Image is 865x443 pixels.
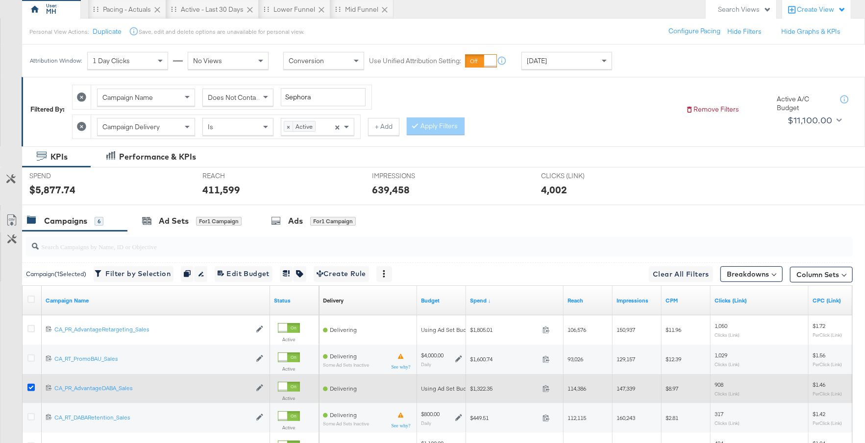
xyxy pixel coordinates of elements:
[666,326,681,333] span: $11.96
[139,28,304,36] div: Save, edit and delete options are unavailable for personal view.
[208,93,261,102] span: Does Not Contain
[102,122,160,131] span: Campaign Delivery
[527,56,547,65] span: [DATE]
[568,414,586,421] span: 112,115
[372,183,410,197] div: 639,458
[421,385,475,393] div: Using Ad Set Budget
[218,268,270,280] span: Edit Budget
[29,183,75,197] div: $5,877.74
[813,332,842,338] sub: Per Click (Link)
[54,384,251,393] a: CA_PR_AdvantageDABA_Sales
[278,424,300,431] label: Active
[666,297,707,304] a: The average cost you've paid to have 1,000 impressions of your ad.
[323,297,344,304] a: Reflects the ability of your Ad Campaign to achieve delivery based on ad states, schedule and bud...
[617,385,635,392] span: 147,339
[720,266,783,282] button: Breakdowns
[284,121,293,131] span: ×
[50,151,68,163] div: KPIs
[196,217,242,226] div: for 1 Campaign
[541,171,615,181] span: CLICKS (LINK)
[54,384,251,392] div: CA_PR_AdvantageDABA_Sales
[208,122,213,131] span: Is
[103,5,151,14] div: Pacing - Actuals
[278,395,300,401] label: Active
[29,57,82,64] div: Attribution Window:
[813,361,842,367] sub: Per Click (Link)
[421,326,475,334] div: Using Ad Set Budget
[215,266,272,282] button: Edit Budget
[95,217,103,226] div: 6
[470,355,539,363] span: $1,600.74
[93,27,122,36] button: Duplicate
[421,361,431,367] sub: Daily
[617,355,635,363] span: 129,157
[330,326,357,333] span: Delivering
[278,336,300,343] label: Active
[39,233,778,252] input: Search Campaigns by Name, ID or Objective
[30,105,65,114] div: Filtered By:
[159,215,189,227] div: Ad Sets
[715,322,727,329] span: 1,050
[715,351,727,359] span: 1,029
[715,420,740,426] sub: Clicks (Link)
[323,297,344,304] div: Delivery
[617,414,635,421] span: 160,243
[119,151,196,163] div: Performance & KPIs
[335,122,340,131] span: ×
[54,355,251,363] div: CA_RT_PromoBAU_Sales
[317,268,366,280] span: Create Rule
[278,366,300,372] label: Active
[93,6,99,12] div: Drag to reorder tab
[649,266,713,282] button: Clear All Filters
[293,121,315,131] span: Active
[289,56,324,65] span: Conversion
[686,105,739,114] button: Remove Filters
[54,414,251,422] a: CA_RT_DABARetention_Sales
[541,183,567,197] div: 4,002
[790,267,853,282] button: Column Sets
[330,411,357,419] span: Delivering
[421,410,440,418] div: $800.00
[715,410,723,418] span: 317
[54,355,251,363] a: CA_RT_PromoBAU_Sales
[470,297,560,304] a: The total amount spent to date.
[97,268,171,280] span: Filter by Selection
[369,56,461,66] label: Use Unified Attribution Setting:
[470,385,539,392] span: $1,322.35
[335,6,341,12] div: Drag to reorder tab
[777,94,831,113] div: Active A/C Budget
[323,421,369,426] sub: Some Ad Sets Inactive
[421,351,444,359] div: $4,000.00
[715,297,805,304] a: The number of clicks on links appearing on your ad or Page that direct people to your sites off F...
[727,27,762,36] button: Hide Filters
[288,215,303,227] div: Ads
[102,93,153,102] span: Campaign Name
[813,381,825,388] span: $1.46
[666,385,678,392] span: $8.97
[715,381,723,388] span: 908
[788,113,833,128] div: $11,100.00
[568,326,586,333] span: 106,576
[94,266,173,282] button: Filter by Selection
[813,391,842,396] sub: Per Click (Link)
[274,297,315,304] a: Shows the current state of your Ad Campaign.
[568,297,609,304] a: The number of people your ad was served to.
[718,5,771,14] div: Search Views
[181,5,244,14] div: Active - Last 30 Days
[54,326,251,333] div: CA_PR_AdvantageRetargeting_Sales
[314,266,369,282] button: Create Rule
[193,56,222,65] span: No Views
[26,270,86,279] div: Campaign ( 1 Selected)
[470,414,539,421] span: $449.51
[46,297,266,304] a: Your campaign name.
[171,6,176,12] div: Drag to reorder tab
[715,361,740,367] sub: Clicks (Link)
[345,5,378,14] div: Mid Funnel
[281,88,366,106] input: Enter a search term
[813,322,825,329] span: $1.72
[715,332,740,338] sub: Clicks (Link)
[653,268,709,280] span: Clear All Filters
[666,414,678,421] span: $2.81
[202,171,276,181] span: REACH
[421,297,462,304] a: The maximum amount you're willing to spend on your ads, on average each day or over the lifetime ...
